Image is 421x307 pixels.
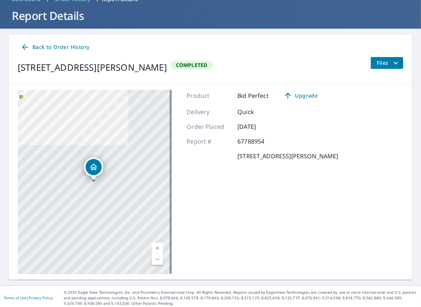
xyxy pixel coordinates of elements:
[18,61,167,74] div: [STREET_ADDRESS][PERSON_NAME]
[4,296,53,300] p: |
[152,243,163,254] a: Current Level 17, Zoom In
[152,254,163,265] a: Current Level 17, Zoom Out
[278,90,324,102] a: Upgrade
[4,295,27,300] a: Terms of Use
[370,57,403,69] button: filesDropdownBtn-67788954
[237,137,282,146] p: 67788954
[237,152,338,160] p: [STREET_ADDRESS][PERSON_NAME]
[237,122,282,131] p: [DATE]
[29,295,53,300] a: Privacy Policy
[171,61,212,68] span: Completed
[187,137,231,146] p: Report #
[64,290,417,306] p: © 2025 Eagle View Technologies, Inc. and Pictometry International Corp. All Rights Reserved. Repo...
[84,158,103,180] div: Dropped pin, building 1, Residential property, 1664 Rosewood St Bunnell, FL 32110
[187,107,231,116] p: Delivery
[9,8,412,23] h1: Report Details
[237,91,269,100] p: Bid Perfect
[18,40,92,54] a: Back to Order History
[187,91,231,100] p: Product
[187,122,231,131] p: Order Placed
[21,43,89,52] span: Back to Order History
[237,107,282,116] p: Quick
[282,91,319,100] span: Upgrade
[377,59,400,67] span: Files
